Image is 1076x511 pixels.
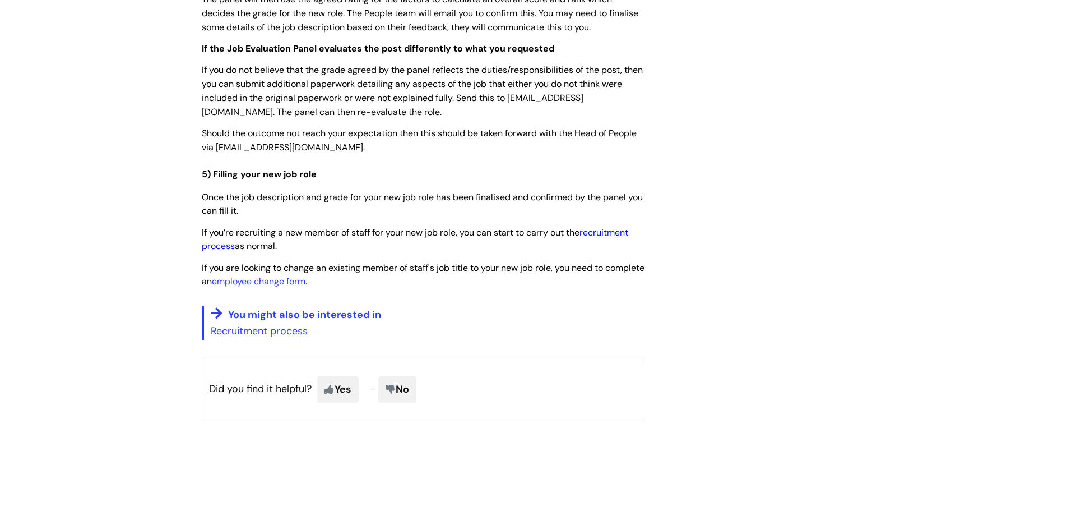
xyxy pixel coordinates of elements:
span: If you are looking to change an existing member of staff's job title to your new job role, you ne... [202,262,644,288]
a: Recruitment process [211,324,308,338]
span: Yes [317,376,359,402]
span: Once the job description and grade for your new job role has been finalised and confirmed by the ... [202,191,643,217]
span: Should the outcome not reach your expectation then this should be taken forward with the Head of ... [202,127,637,153]
span: If you’re recruiting a new member of staff for your new job role, you can start to carry out the ... [202,227,628,252]
span: No [378,376,416,402]
span: 5) Filling your new job role [202,168,317,180]
strong: If the Job Evaluation Panel evaluates the post differently to what you requested [202,43,554,54]
a: employee change form [212,275,305,287]
span: If you do not believe that the grade agreed by the panel reflects the duties/responsibilities of ... [202,64,643,117]
p: Did you find it helpful? [202,358,644,421]
span: You might also be interested in [228,308,381,321]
